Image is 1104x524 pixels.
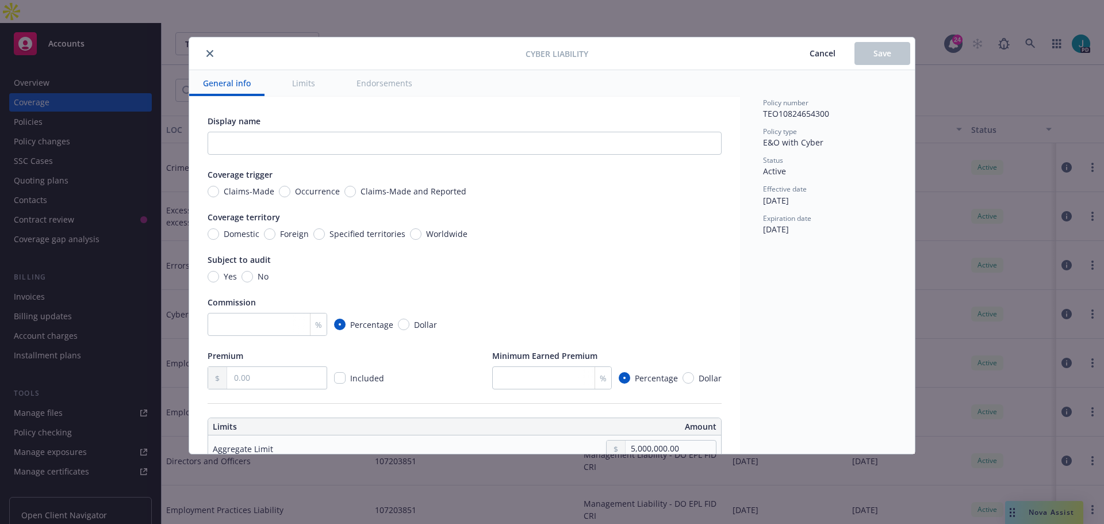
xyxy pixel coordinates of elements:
span: Domestic [224,228,259,240]
span: Coverage trigger [208,169,273,180]
input: Percentage [619,372,630,384]
span: Percentage [350,319,393,331]
span: Cyber Liability [526,48,588,60]
input: Specified territories [313,228,325,240]
span: % [600,372,607,384]
input: 0.00 [227,367,327,389]
input: Occurrence [279,186,290,197]
span: Dollar [414,319,437,331]
th: Amount [470,418,721,435]
span: TEO10824654300 [763,108,829,119]
span: Minimum Earned Premium [492,350,597,361]
span: Active [763,166,786,177]
button: Cancel [791,42,854,65]
span: Dollar [699,372,722,384]
span: No [258,270,269,282]
input: Claims-Made [208,186,219,197]
span: % [315,319,322,331]
span: Commission [208,297,256,308]
button: General info [189,70,264,96]
span: [DATE] [763,195,789,206]
span: E&O with Cyber [763,137,823,148]
span: Expiration date [763,213,811,223]
th: Limits [208,418,413,435]
button: Endorsements [343,70,426,96]
input: Domestic [208,228,219,240]
span: Included [350,373,384,384]
span: Premium [208,350,243,361]
span: Subject to audit [208,254,271,265]
button: Save [854,42,910,65]
span: Claims-Made [224,185,274,197]
span: Specified territories [329,228,405,240]
span: Claims-Made and Reported [361,185,466,197]
button: Limits [278,70,329,96]
input: 0.00 [626,441,716,457]
input: Dollar [683,372,694,384]
input: Foreign [264,228,275,240]
span: Policy number [763,98,808,108]
span: Policy type [763,127,797,136]
input: Dollar [398,319,409,330]
input: Percentage [334,319,346,330]
div: Aggregate Limit [213,443,273,455]
span: Worldwide [426,228,467,240]
input: Yes [208,271,219,282]
input: Worldwide [410,228,421,240]
span: Coverage territory [208,212,280,223]
button: close [203,47,217,60]
span: [DATE] [763,224,789,235]
span: Cancel [810,48,835,59]
span: Effective date [763,184,807,194]
input: No [241,271,253,282]
span: Display name [208,116,260,127]
span: Occurrence [295,185,340,197]
span: Status [763,155,783,165]
span: Percentage [635,372,678,384]
span: Yes [224,270,237,282]
input: Claims-Made and Reported [344,186,356,197]
span: Save [873,48,891,59]
span: Foreign [280,228,309,240]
